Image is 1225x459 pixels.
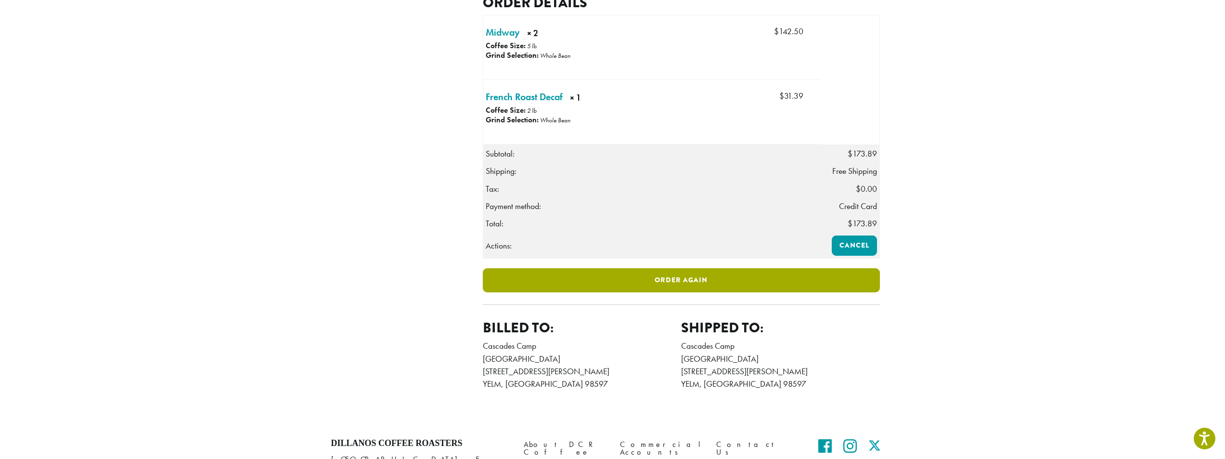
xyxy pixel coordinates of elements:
h2: Shipped to: [681,319,880,336]
th: Payment method: [483,197,820,215]
th: Subtotal: [483,144,820,162]
strong: Grind Selection: [486,115,539,125]
th: Total: [483,215,820,233]
th: Tax: [483,180,820,197]
p: Whole Bean [540,52,570,60]
a: About DCR Coffee [524,438,606,459]
span: $ [848,218,852,229]
p: Whole Bean [540,116,570,124]
span: $ [779,91,784,101]
td: Credit Card [820,197,879,215]
span: $ [848,148,852,159]
a: Cancel order 363660 [832,236,877,256]
p: 5 lb [527,42,537,50]
th: Actions: [483,233,820,258]
bdi: 142.50 [774,26,803,37]
bdi: 31.39 [779,91,803,101]
span: $ [856,184,861,194]
address: Cascades Camp [GEOGRAPHIC_DATA] [STREET_ADDRESS][PERSON_NAME] YELM, [GEOGRAPHIC_DATA] 98597 [483,340,682,391]
h2: Billed to: [483,319,682,336]
th: Shipping: [483,162,820,180]
a: French Roast Decaf [486,90,563,104]
a: Midway [486,25,520,39]
p: 2 lb [527,106,537,115]
strong: Coffee Size: [486,40,526,51]
strong: Grind Selection: [486,50,539,60]
a: Order again [483,268,880,292]
span: 0.00 [856,184,877,194]
a: Contact Us [716,438,798,459]
h4: Dillanos Coffee Roasters [331,438,509,449]
strong: × 1 [570,92,624,106]
strong: Coffee Size: [486,105,526,115]
span: 173.89 [848,218,877,229]
a: Commercial Accounts [620,438,702,459]
td: Free Shipping [820,162,879,180]
strong: × 2 [527,27,568,42]
span: 173.89 [848,148,877,159]
address: Cascades Camp [GEOGRAPHIC_DATA] [STREET_ADDRESS][PERSON_NAME] YELM, [GEOGRAPHIC_DATA] 98597 [681,340,880,391]
span: $ [774,26,779,37]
